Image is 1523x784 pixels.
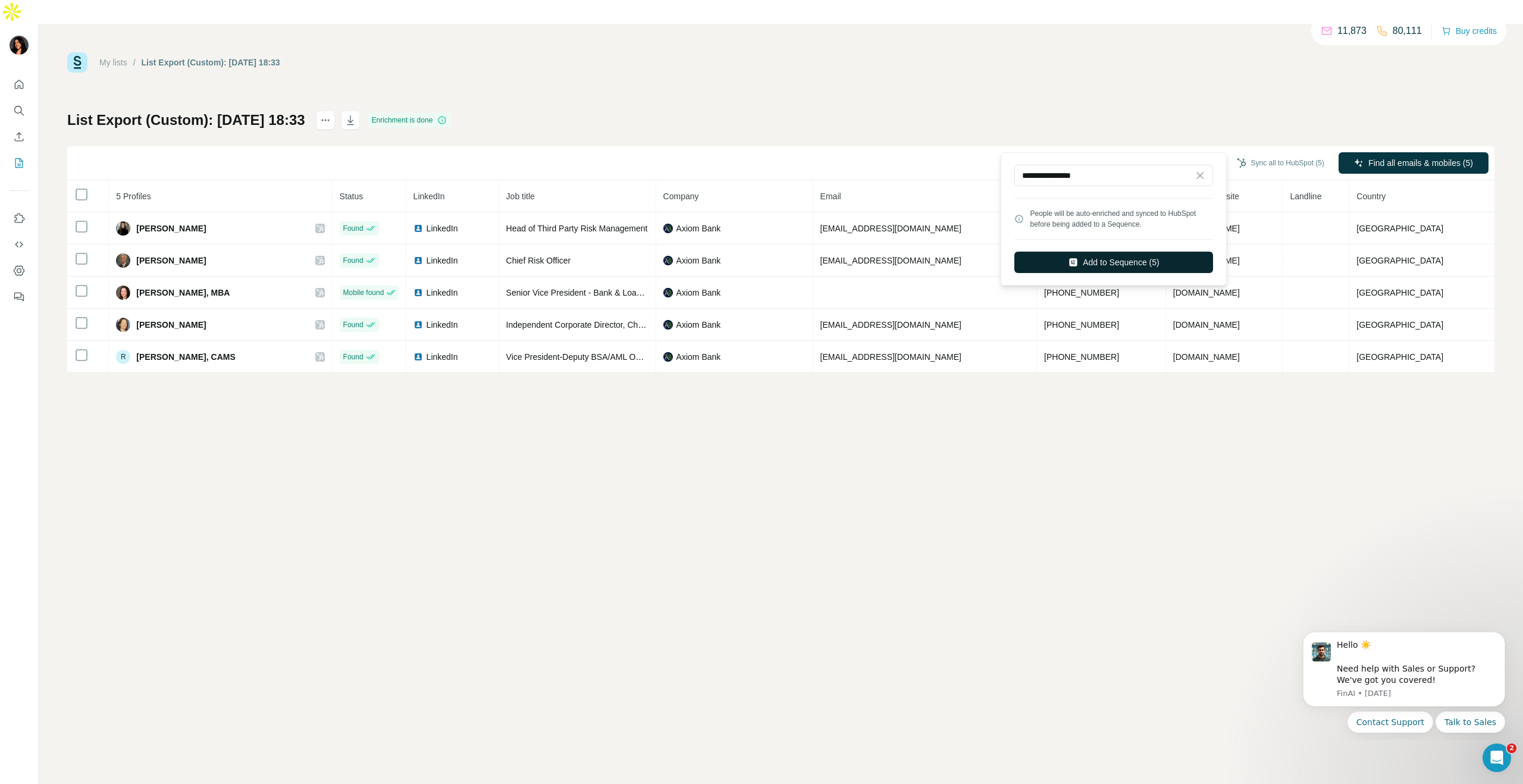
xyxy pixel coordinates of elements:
[1044,320,1119,330] span: [PHONE_NUMBER]
[427,287,458,299] span: LinkedIn
[343,287,384,298] span: Mobile found
[676,222,721,234] span: Axiom Bank
[10,208,29,229] button: Use Surfe on LinkedIn
[133,57,136,68] li: /
[1030,208,1213,230] div: People will be auto-enriched and synced to HubSpot before being added to a Sequence.
[10,234,29,255] button: Use Surfe API
[136,255,206,266] span: [PERSON_NAME]
[676,319,721,331] span: Axiom Bank
[1229,154,1333,172] button: Sync all to HubSpot (5)
[10,152,29,174] button: My lists
[506,352,666,362] span: Vice President-Deputy BSA/AML OFFICER
[427,319,458,331] span: LinkedIn
[99,58,127,67] a: My lists
[1356,256,1443,265] span: [GEOGRAPHIC_DATA]
[1285,621,1523,740] iframe: Intercom notifications message
[820,192,841,201] span: Email
[413,224,423,233] img: LinkedIn logo
[1173,288,1240,297] span: [DOMAIN_NAME]
[343,255,363,266] span: Found
[316,111,335,130] button: actions
[116,192,151,201] span: 5 Profiles
[1356,224,1443,233] span: [GEOGRAPHIC_DATA]
[506,192,535,201] span: Job title
[663,320,673,330] img: company-logo
[820,320,961,330] span: [EMAIL_ADDRESS][DOMAIN_NAME]
[1339,152,1488,174] button: Find all emails & mobiles (5)
[663,256,673,265] img: company-logo
[1337,24,1367,38] p: 11,873
[136,287,230,299] span: [PERSON_NAME], MBA
[1441,23,1497,39] button: Buy credits
[136,222,206,234] span: [PERSON_NAME]
[1356,320,1443,330] span: [GEOGRAPHIC_DATA]
[1014,252,1213,273] button: Add to Sequence (5)
[676,255,721,266] span: Axiom Bank
[10,74,29,95] button: Quick start
[116,350,130,364] div: R
[1507,744,1516,753] span: 2
[427,255,458,266] span: LinkedIn
[116,221,130,236] img: Avatar
[1368,157,1473,169] span: Find all emails & mobiles (5)
[368,113,451,127] div: Enrichment is done
[10,126,29,148] button: Enrich CSV
[413,288,423,297] img: LinkedIn logo
[116,286,130,300] img: Avatar
[506,224,648,233] span: Head of Third Party Risk Management
[136,319,206,331] span: [PERSON_NAME]
[506,256,571,265] span: Chief Risk Officer
[413,256,423,265] img: LinkedIn logo
[413,192,445,201] span: LinkedIn
[820,352,961,362] span: [EMAIL_ADDRESS][DOMAIN_NAME]
[343,223,363,234] span: Found
[676,351,721,363] span: Axiom Bank
[10,36,29,55] img: Avatar
[1044,288,1119,297] span: [PHONE_NUMBER]
[820,224,961,233] span: [EMAIL_ADDRESS][DOMAIN_NAME]
[1044,352,1119,362] span: [PHONE_NUMBER]
[142,57,280,68] div: List Export (Custom): [DATE] 18:33
[413,320,423,330] img: LinkedIn logo
[10,100,29,121] button: Search
[663,192,699,201] span: Company
[413,352,423,362] img: LinkedIn logo
[1173,320,1240,330] span: [DOMAIN_NAME]
[820,256,961,265] span: [EMAIL_ADDRESS][DOMAIN_NAME]
[1173,352,1240,362] span: [DOMAIN_NAME]
[663,224,673,233] img: company-logo
[506,288,720,297] span: Senior Vice President - Bank & Loan Operations Manager
[676,287,721,299] span: Axiom Bank
[340,192,363,201] span: Status
[343,352,363,362] span: Found
[1483,744,1511,772] iframe: Intercom live chat
[663,288,673,297] img: company-logo
[67,52,87,73] img: Surfe Logo
[1356,288,1443,297] span: [GEOGRAPHIC_DATA]
[427,222,458,234] span: LinkedIn
[427,351,458,363] span: LinkedIn
[343,319,363,330] span: Found
[10,260,29,281] button: Dashboard
[136,351,235,363] span: [PERSON_NAME], CAMS
[1356,352,1443,362] span: [GEOGRAPHIC_DATA]
[1290,192,1321,201] span: Landline
[116,253,130,268] img: Avatar
[1393,24,1422,38] p: 80,111
[506,320,889,330] span: Independent Corporate Director, Chair of Audit Committee, Member Credit and Compliance Committees
[116,318,130,332] img: Avatar
[1356,192,1386,201] span: Country
[10,286,29,308] button: Feedback
[663,352,673,362] img: company-logo
[67,111,305,130] h1: List Export (Custom): [DATE] 18:33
